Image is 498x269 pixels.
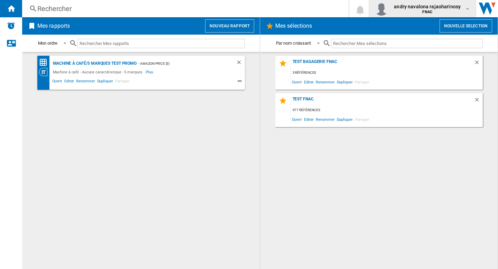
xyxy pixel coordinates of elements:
[440,19,492,33] button: Nouvelle selection
[375,2,388,16] img: profile.jpg
[291,106,483,115] div: 977 références
[38,41,57,46] div: Mon ordre
[291,59,474,69] div: test bagagerie FNAC
[291,69,483,77] div: 3 références
[474,59,483,69] div: Supprimer
[37,4,331,14] div: Rechercher
[75,78,96,86] span: Renommer
[394,3,461,10] span: andry navalona rajaoharinosy
[331,39,483,48] input: Rechercher Mes sélections
[303,77,315,87] span: Editer
[39,58,51,67] div: Matrice des prix
[315,115,335,124] span: Renommer
[291,97,474,106] div: test fnac
[291,115,303,124] span: Ouvrir
[315,77,335,87] span: Renommer
[96,78,114,86] span: Dupliquer
[205,19,254,33] button: Nouveau rapport
[114,78,131,86] span: Partager
[63,78,75,86] span: Editer
[51,78,63,86] span: Ouvrir
[303,115,315,124] span: Editer
[276,41,311,46] div: Par nom croissant
[36,19,71,33] h2: Mes rapports
[422,10,432,14] b: FNAC
[77,39,245,48] input: Rechercher Mes rapports
[51,59,137,68] div: Machine à café/5 marques test promo
[336,77,354,87] span: Dupliquer
[474,97,483,106] div: Supprimer
[354,115,370,124] span: Partager
[51,68,146,76] div: Machine à café - Aucune caractéristique - 5 marques
[336,115,354,124] span: Dupliquer
[39,68,51,76] div: Vision Catégorie
[291,77,303,87] span: Ouvrir
[236,59,245,68] div: Supprimer
[274,19,313,33] h2: Mes sélections
[146,68,154,76] span: Plus
[354,77,370,87] span: Partager
[7,21,15,30] img: alerts-logo.svg
[137,59,222,68] div: - AMAZON price (3)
